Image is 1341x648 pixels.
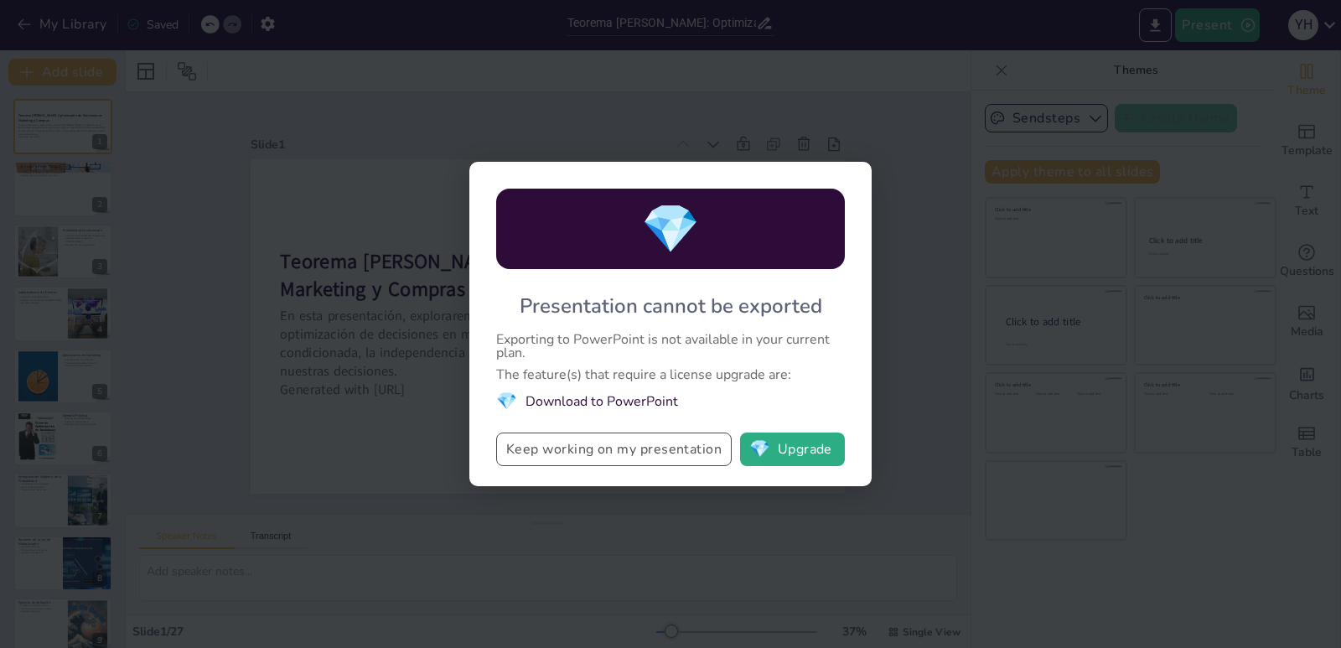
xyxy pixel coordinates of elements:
span: diamond [749,441,770,458]
span: diamond [641,197,700,262]
button: diamondUpgrade [740,433,845,466]
li: Download to PowerPoint [496,390,845,412]
span: diamond [496,390,517,412]
div: Exporting to PowerPoint is not available in your current plan. [496,333,845,360]
div: Presentation cannot be exported [520,293,822,319]
button: Keep working on my presentation [496,433,732,466]
div: The feature(s) that require a license upgrade are: [496,368,845,381]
